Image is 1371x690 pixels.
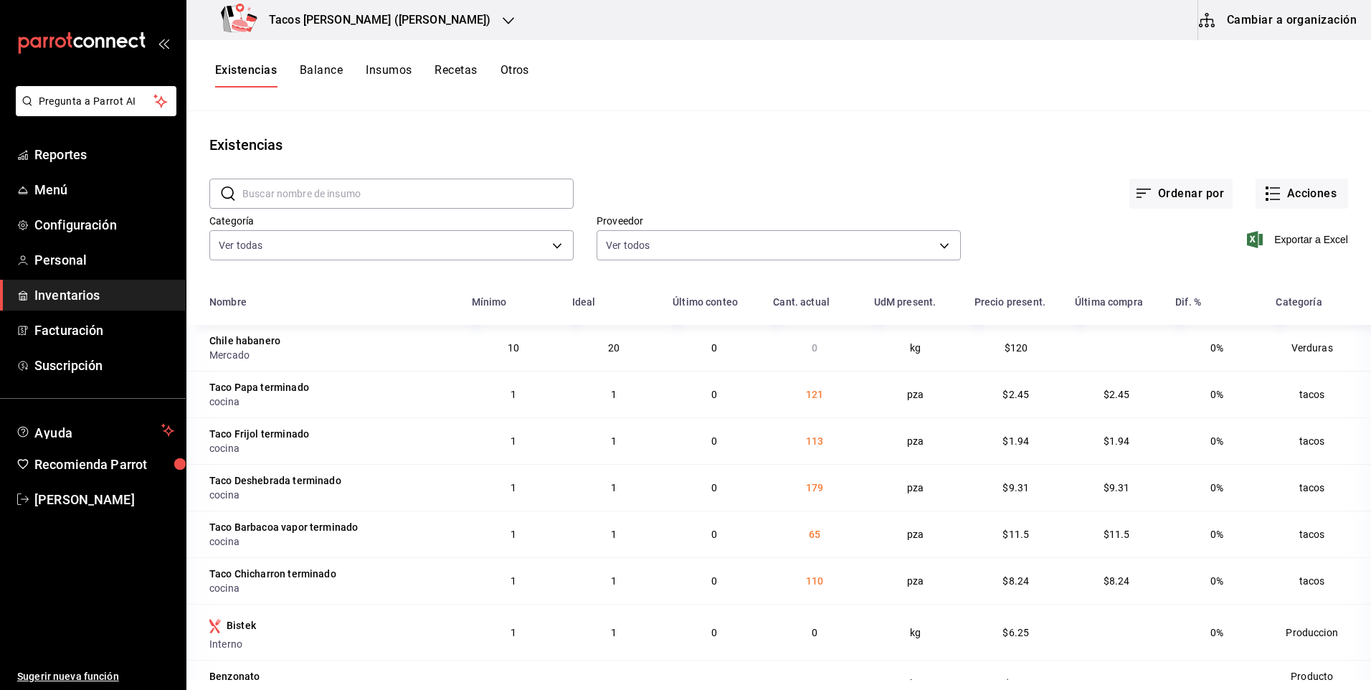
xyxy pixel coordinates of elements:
td: Produccion [1267,604,1371,660]
label: Categoría [209,216,574,226]
span: $11.5 [1002,529,1029,540]
span: 0% [1210,342,1223,354]
span: 1 [611,389,617,400]
span: $8.24 [1002,575,1029,587]
td: pza [865,511,966,557]
span: $9.31 [1002,482,1029,493]
div: Ideal [572,296,596,308]
div: Cant. actual [773,296,830,308]
span: Menú [34,180,174,199]
span: 0 [711,435,717,447]
td: tacos [1267,511,1371,557]
span: 0% [1210,435,1223,447]
h3: Tacos [PERSON_NAME] ([PERSON_NAME]) [257,11,491,29]
span: $11.5 [1104,529,1130,540]
span: 0 [711,389,717,400]
button: Acciones [1256,179,1348,209]
td: tacos [1267,417,1371,464]
span: 1 [511,627,516,638]
div: cocina [209,394,455,409]
div: Bistek [227,618,256,633]
button: Pregunta a Parrot AI [16,86,176,116]
span: 0% [1210,575,1223,587]
button: Otros [501,63,529,88]
span: 10 [508,342,519,354]
span: 1 [511,435,516,447]
button: open_drawer_menu [158,37,169,49]
td: kg [865,325,966,371]
div: Precio present. [974,296,1045,308]
span: Sugerir nueva función [17,669,174,684]
span: $120 [1005,342,1028,354]
div: Categoría [1276,296,1322,308]
span: 113 [806,435,823,447]
span: $190 [1005,678,1028,689]
div: Última compra [1075,296,1143,308]
td: pza [865,371,966,417]
button: Balance [300,63,343,88]
input: Buscar nombre de insumo [242,179,574,208]
span: 1 [611,435,617,447]
span: 1 [611,627,617,638]
button: Recetas [435,63,477,88]
span: 0% [1210,529,1223,540]
span: $1.94 [1002,435,1029,447]
div: cocina [209,534,455,549]
span: $2.45 [1002,389,1029,400]
div: Dif. % [1175,296,1201,308]
span: 1 [511,575,516,587]
span: 0 [711,529,717,540]
span: 1 [511,482,516,493]
button: Existencias [215,63,277,88]
span: $9.31 [1104,482,1130,493]
button: Ordenar por [1129,179,1233,209]
a: Pregunta a Parrot AI [10,104,176,119]
span: $2.45 [1104,389,1130,400]
span: 0% [1210,482,1223,493]
span: 1 [511,389,516,400]
span: Ayuda [34,422,156,439]
div: Taco Chicharron terminado [209,567,336,581]
span: 1 [611,482,617,493]
div: Taco Papa terminado [209,380,309,394]
span: Configuración [34,215,174,235]
button: Insumos [366,63,412,88]
div: Existencias [209,134,283,156]
div: UdM present. [874,296,936,308]
span: Ver todas [219,238,262,252]
div: Mercado [209,348,455,362]
td: tacos [1267,557,1371,604]
span: Pregunta a Parrot AI [39,94,154,109]
span: $6.25 [1002,627,1029,638]
div: Taco Barbacoa vapor terminado [209,520,358,534]
div: Interno [209,637,455,651]
span: 121 [806,389,823,400]
span: 0 [711,575,717,587]
div: Taco Frijol terminado [209,427,309,441]
span: 0% [1210,678,1223,689]
button: Exportar a Excel [1250,231,1348,248]
div: cocina [209,581,455,595]
svg: Insumo producido [209,619,221,633]
div: cocina [209,488,455,502]
span: 0 [711,627,717,638]
div: Chile habanero [209,334,280,348]
span: Reportes [34,145,174,164]
span: Suscripción [34,356,174,375]
label: Proveedor [597,216,961,226]
div: Último conteo [673,296,738,308]
span: 1 [611,575,617,587]
span: 20 [608,342,620,354]
div: Mínimo [472,296,507,308]
span: 0 [812,678,817,689]
td: pza [865,557,966,604]
div: navigation tabs [215,63,529,88]
span: Inventarios [34,285,174,305]
span: 0% [1210,389,1223,400]
span: 110 [806,575,823,587]
div: cocina [209,441,455,455]
span: 0 [711,678,717,689]
td: pza [865,464,966,511]
div: Benzonato [209,669,260,684]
